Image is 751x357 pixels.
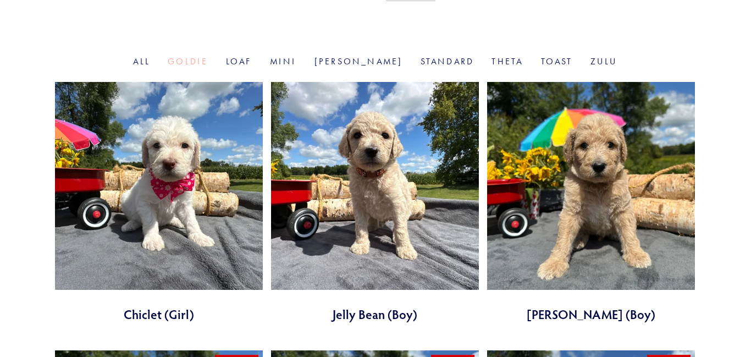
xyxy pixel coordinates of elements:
[270,56,297,67] a: Mini
[314,56,403,67] a: [PERSON_NAME]
[492,56,523,67] a: Theta
[590,56,618,67] a: Zulu
[226,56,252,67] a: Loaf
[168,56,208,67] a: Goldie
[133,56,150,67] a: All
[541,56,573,67] a: Toast
[421,56,474,67] a: Standard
